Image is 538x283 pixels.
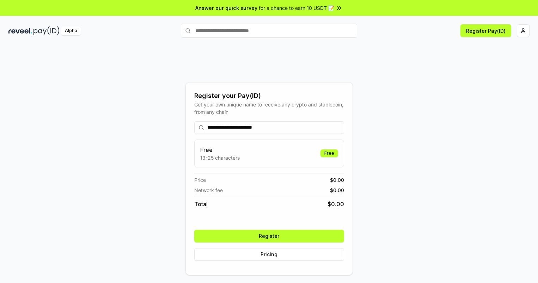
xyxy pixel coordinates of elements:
[195,4,257,12] span: Answer our quick survey
[194,186,223,194] span: Network fee
[320,149,338,157] div: Free
[33,26,60,35] img: pay_id
[328,200,344,208] span: $ 0.00
[194,230,344,242] button: Register
[330,186,344,194] span: $ 0.00
[194,200,208,208] span: Total
[259,4,334,12] span: for a chance to earn 10 USDT 📝
[194,91,344,101] div: Register your Pay(ID)
[194,101,344,116] div: Get your own unique name to receive any crypto and stablecoin, from any chain
[200,154,240,161] p: 13-25 characters
[194,248,344,261] button: Pricing
[330,176,344,184] span: $ 0.00
[200,146,240,154] h3: Free
[460,24,511,37] button: Register Pay(ID)
[8,26,32,35] img: reveel_dark
[194,176,206,184] span: Price
[61,26,81,35] div: Alpha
